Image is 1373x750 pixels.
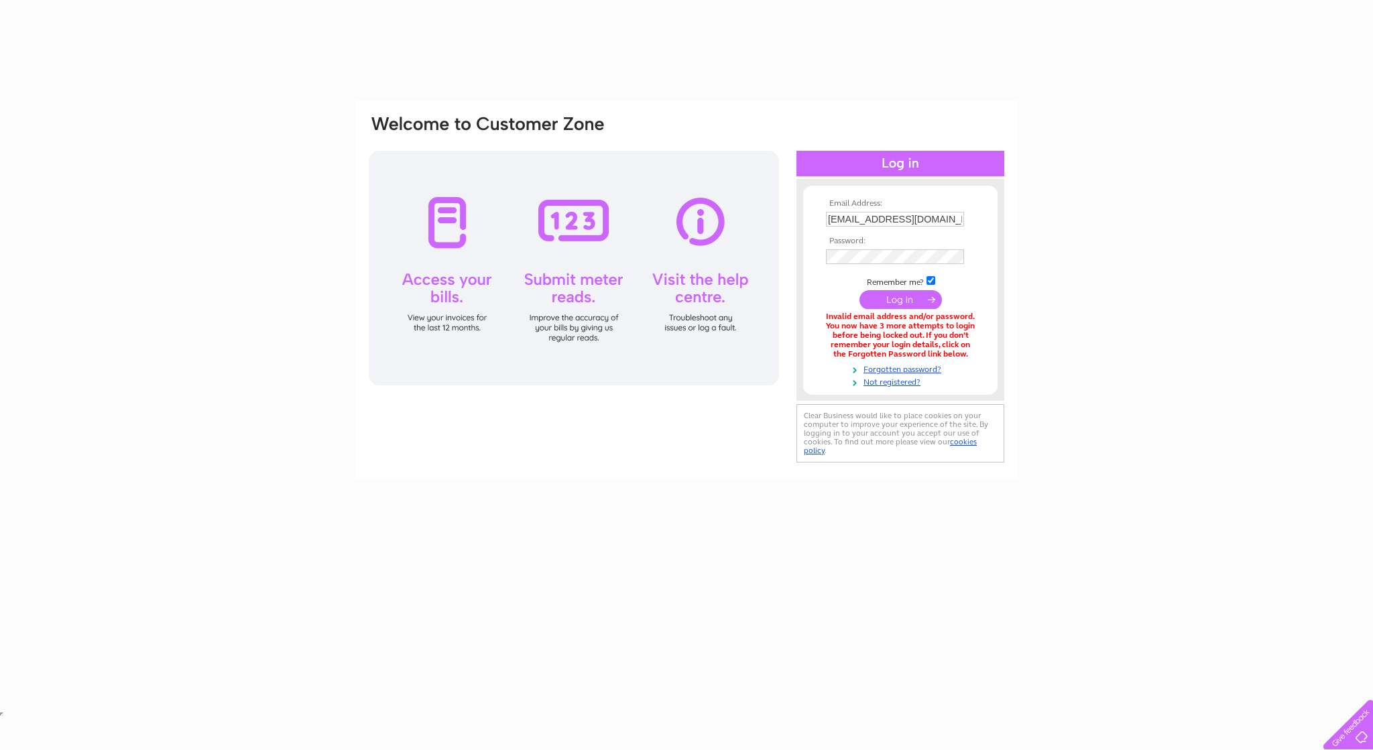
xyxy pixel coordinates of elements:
[804,437,977,455] a: cookies policy
[826,312,975,359] div: Invalid email address and/or password. You now have 3 more attempts to login before being locked ...
[796,404,1004,462] div: Clear Business would like to place cookies on your computer to improve your experience of the sit...
[823,274,978,288] td: Remember me?
[859,290,942,309] input: Submit
[823,199,978,208] th: Email Address:
[826,362,978,375] a: Forgotten password?
[826,375,978,387] a: Not registered?
[823,237,978,246] th: Password:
